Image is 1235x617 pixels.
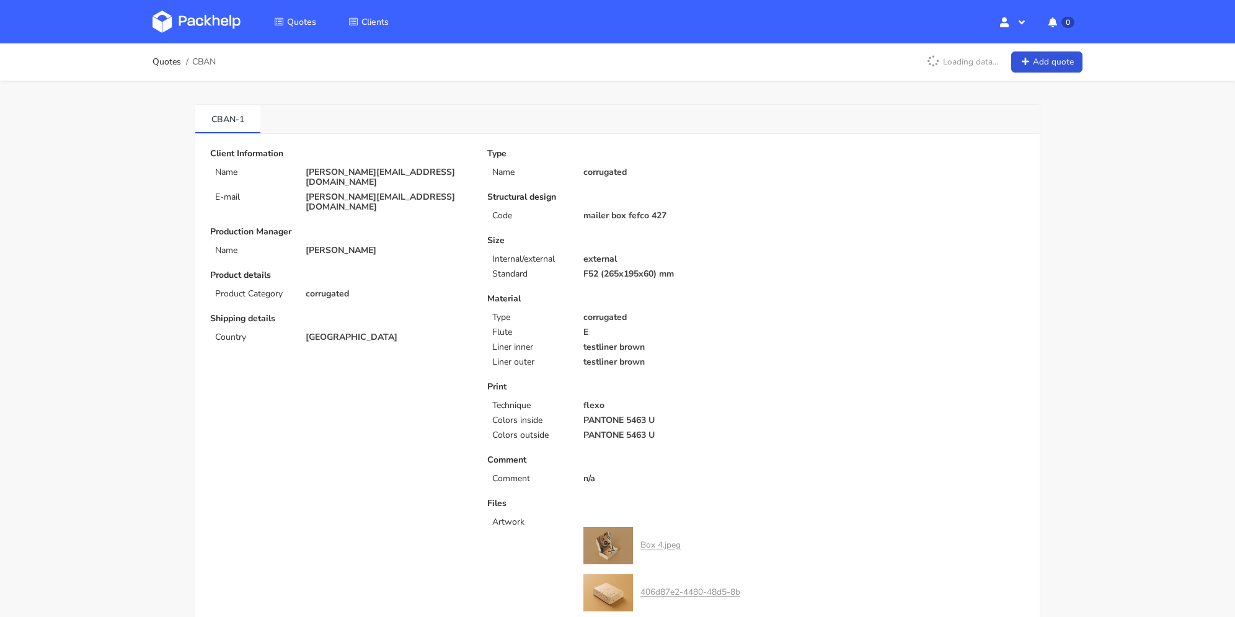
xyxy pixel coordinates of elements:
p: Print [487,382,747,392]
p: n/a [583,474,748,484]
p: Name [492,167,568,177]
p: Liner inner [492,342,568,352]
span: 0 [1061,17,1074,28]
a: Add quote [1011,51,1082,73]
p: corrugated [306,289,470,299]
p: Comment [487,455,747,465]
a: Quotes [259,11,331,33]
p: E-mail [215,192,291,202]
p: [PERSON_NAME][EMAIL_ADDRESS][DOMAIN_NAME] [306,192,470,212]
a: CBAN-1 [195,105,260,132]
p: corrugated [583,167,748,177]
p: mailer box fefco 427 [583,211,748,221]
span: Quotes [287,16,316,28]
p: Client Information [210,149,470,159]
p: PANTONE 5463 U [583,415,748,425]
img: Dashboard [153,11,241,33]
p: Colors outside [492,430,568,440]
p: Artwork [492,517,568,527]
p: flexo [583,401,748,411]
a: Box 4.jpeg [640,539,681,551]
img: 13c6fb93-c9b3-4d1b-b917-53f55de6de94 [583,527,633,564]
p: E [583,327,748,337]
p: [PERSON_NAME] [306,246,470,255]
button: 0 [1038,11,1082,33]
a: Clients [334,11,404,33]
p: Colors inside [492,415,568,425]
p: Technique [492,401,568,411]
p: testliner brown [583,342,748,352]
p: Structural design [487,192,747,202]
p: F52 (265x195x60) mm [583,269,748,279]
p: Files [487,499,747,508]
p: Production Manager [210,227,470,237]
p: Product Category [215,289,291,299]
p: [GEOGRAPHIC_DATA] [306,332,470,342]
p: Name [215,246,291,255]
p: Internal/external [492,254,568,264]
p: Standard [492,269,568,279]
p: [PERSON_NAME][EMAIL_ADDRESS][DOMAIN_NAME] [306,167,470,187]
span: Clients [361,16,389,28]
p: Material [487,294,747,304]
p: Country [215,332,291,342]
nav: breadcrumb [153,50,216,74]
p: external [583,254,748,264]
p: Size [487,236,747,246]
p: Comment [492,474,568,484]
p: Product details [210,270,470,280]
p: Flute [492,327,568,337]
p: Shipping details [210,314,470,324]
p: Liner outer [492,357,568,367]
p: Name [215,167,291,177]
span: CBAN [192,57,216,67]
p: Loading data... [921,51,1004,73]
p: Type [492,313,568,322]
p: corrugated [583,313,748,322]
img: 43018d58-11e9-431f-8bcb-45f3e3d8b493 [583,574,633,611]
p: Type [487,149,747,159]
p: Code [492,211,568,221]
p: testliner brown [583,357,748,367]
a: Quotes [153,57,181,67]
p: PANTONE 5463 U [583,430,748,440]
